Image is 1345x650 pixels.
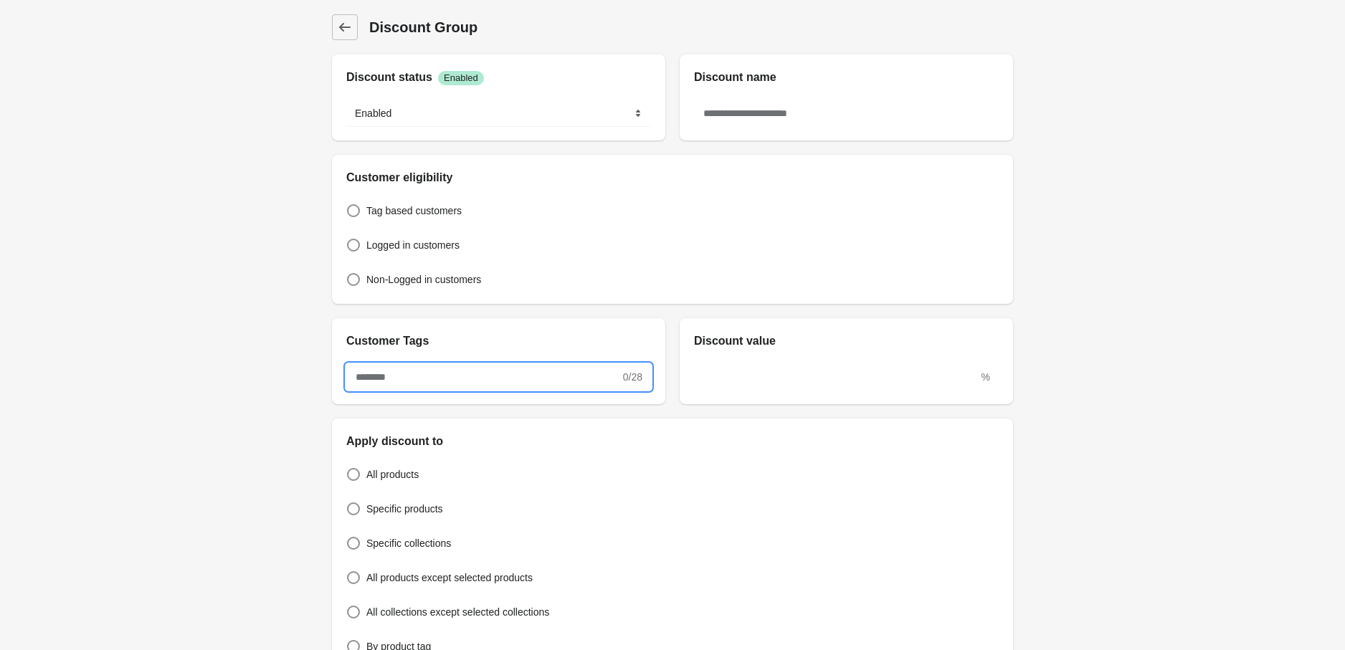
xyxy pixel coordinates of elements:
[346,433,999,450] h2: Apply discount to
[369,17,1013,37] h1: Discount Group
[366,204,462,218] span: Tag based customers
[346,169,999,186] h2: Customer eligibility
[346,69,432,86] h2: Discount status
[982,368,990,386] div: %
[366,238,460,252] span: Logged in customers
[366,272,481,287] span: Non-Logged in customers
[332,14,358,40] a: Discount Group
[346,333,651,350] h2: Customer Tags
[694,69,999,86] h2: Discount name
[366,605,549,619] span: All collections except selected collections
[366,570,533,585] span: All products except selected products
[694,333,999,350] h2: Discount value
[366,536,451,550] span: Specific collections
[366,502,443,516] span: Specific products
[366,467,419,482] span: All products
[444,72,478,84] span: Enabled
